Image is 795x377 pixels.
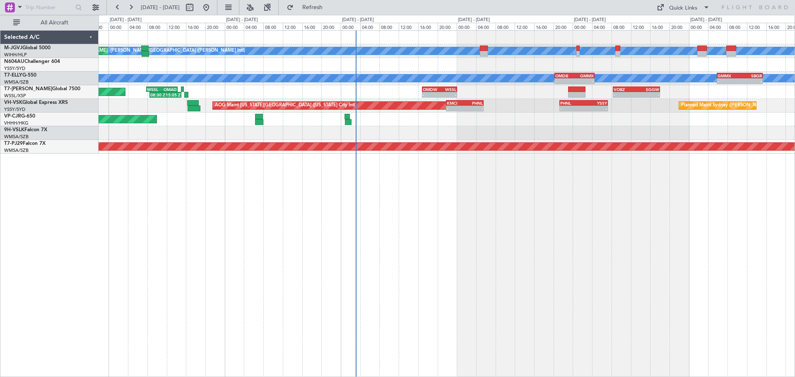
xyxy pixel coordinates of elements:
[4,73,22,78] span: T7-ELLY
[583,101,607,106] div: YSSY
[147,87,162,92] div: WSSL
[681,99,777,112] div: Planned Maint Sydney ([PERSON_NAME] Intl)
[555,79,575,84] div: -
[4,52,27,58] a: WIHH/HLP
[295,5,330,10] span: Refresh
[4,100,22,105] span: VH-VSK
[186,23,205,30] div: 16:00
[439,92,456,97] div: -
[379,23,399,30] div: 08:00
[321,23,341,30] div: 20:00
[766,23,786,30] div: 16:00
[476,23,496,30] div: 04:00
[728,23,747,30] div: 08:00
[342,17,374,24] div: [DATE] - [DATE]
[631,23,650,30] div: 12:00
[458,17,490,24] div: [DATE] - [DATE]
[263,23,283,30] div: 08:00
[439,87,456,92] div: WSSL
[147,23,167,30] div: 08:00
[4,114,35,119] a: VP-CJRG-650
[167,23,186,30] div: 12:00
[215,99,357,112] div: AOG Maint [US_STATE][GEOGRAPHIC_DATA] ([US_STATE] City Intl)
[4,73,36,78] a: T7-ELLYG-550
[4,46,51,50] a: M-JGVJGlobal 5000
[718,79,740,84] div: -
[244,23,263,30] div: 04:00
[515,23,534,30] div: 12:00
[302,23,322,30] div: 16:00
[670,23,689,30] div: 20:00
[141,4,180,11] span: [DATE] - [DATE]
[574,17,606,24] div: [DATE] - [DATE]
[9,16,90,29] button: All Aircraft
[22,20,87,26] span: All Aircraft
[4,86,80,91] a: T7-[PERSON_NAME]Global 7500
[636,87,659,92] div: EGGW
[4,134,29,140] a: WMSA/SZB
[447,106,465,111] div: -
[614,87,636,92] div: VOBZ
[575,73,594,78] div: GMMX
[583,106,607,111] div: -
[708,23,728,30] div: 04:00
[225,23,244,30] div: 00:00
[718,73,740,78] div: GMMX
[653,1,714,14] button: Quick Links
[534,23,554,30] div: 16:00
[447,101,465,106] div: KMCI
[4,59,24,64] span: N604AU
[283,23,302,30] div: 12:00
[111,45,245,57] div: [PERSON_NAME][GEOGRAPHIC_DATA] ([PERSON_NAME] Intl)
[4,46,22,50] span: M-JGVJ
[4,141,46,146] a: T7-PJ29Falcon 7X
[4,79,29,85] a: WMSA/SZB
[418,23,438,30] div: 16:00
[614,92,636,97] div: -
[4,147,29,154] a: WMSA/SZB
[740,73,762,78] div: SBGR
[747,23,766,30] div: 12:00
[150,92,166,97] div: 08:30 Z
[110,17,142,24] div: [DATE] - [DATE]
[457,23,476,30] div: 00:00
[575,79,594,84] div: -
[4,141,23,146] span: T7-PJ29
[4,59,60,64] a: N604AUChallenger 604
[25,1,73,14] input: Trip Number
[399,23,418,30] div: 12:00
[108,23,128,30] div: 00:00
[205,23,225,30] div: 20:00
[4,127,24,132] span: 9H-VSLK
[4,65,25,72] a: YSSY/SYD
[554,23,573,30] div: 20:00
[689,23,708,30] div: 00:00
[496,23,515,30] div: 08:00
[360,23,380,30] div: 04:00
[4,120,29,126] a: VHHH/HKG
[4,127,47,132] a: 9H-VSLKFalcon 7X
[226,17,258,24] div: [DATE] - [DATE]
[465,101,482,106] div: PHNL
[636,92,659,97] div: -
[283,1,332,14] button: Refresh
[573,23,592,30] div: 00:00
[560,101,583,106] div: PHNL
[341,23,360,30] div: 00:00
[4,106,25,113] a: YSSY/SYD
[165,92,181,97] div: 15:05 Z
[669,4,697,12] div: Quick Links
[89,23,109,30] div: 20:00
[4,100,68,105] a: VH-VSKGlobal Express XRS
[4,93,26,99] a: WSSL/XSP
[438,23,457,30] div: 20:00
[690,17,722,24] div: [DATE] - [DATE]
[162,87,177,92] div: OMAD
[555,73,575,78] div: OMDB
[560,106,583,111] div: -
[423,87,440,92] div: OMDW
[592,23,612,30] div: 04:00
[4,114,21,119] span: VP-CJR
[128,23,147,30] div: 04:00
[423,92,440,97] div: -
